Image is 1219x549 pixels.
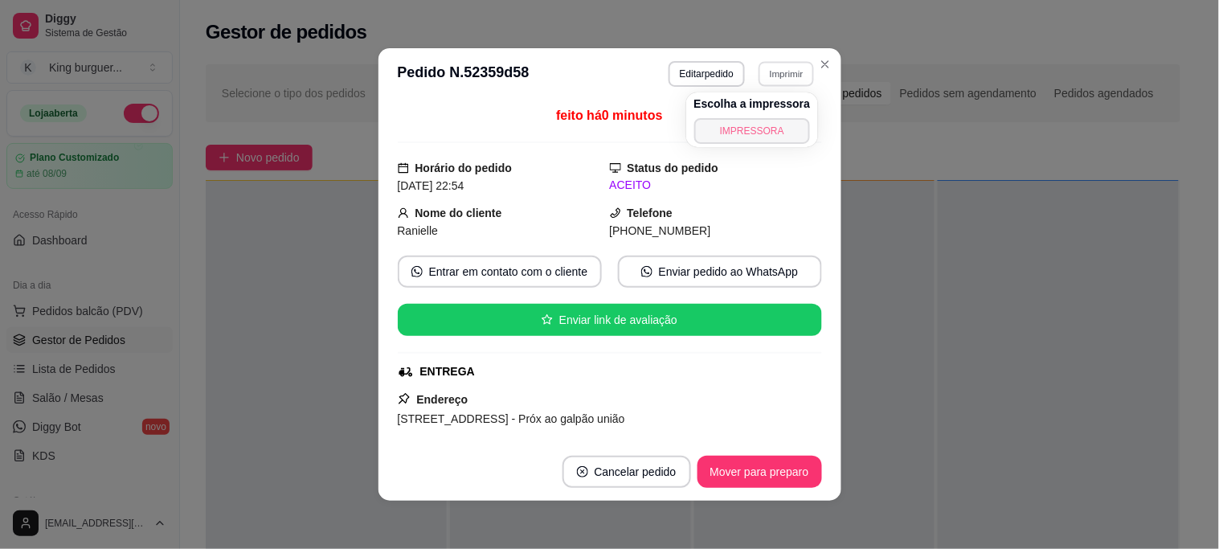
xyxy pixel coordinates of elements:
span: close-circle [577,466,588,477]
button: IMPRESSORA [694,118,811,144]
button: Close [812,51,838,77]
span: calendar [398,162,409,174]
button: Editarpedido [669,61,745,87]
span: pushpin [398,392,411,405]
span: whats-app [411,266,423,277]
button: starEnviar link de avaliação [398,304,822,336]
span: feito há 0 minutos [556,109,662,122]
span: [STREET_ADDRESS] - Próx ao galpão união [398,412,625,425]
h4: Escolha a impressora [694,96,811,112]
div: ACEITO [610,177,822,194]
strong: Endereço [417,393,468,406]
span: star [542,314,553,326]
div: ENTREGA [420,363,475,380]
strong: Horário do pedido [415,162,513,174]
button: Imprimir [759,61,814,86]
button: whats-appEnviar pedido ao WhatsApp [618,256,822,288]
h3: Pedido N. 52359d58 [398,61,530,87]
span: [PHONE_NUMBER] [610,224,711,237]
strong: Status do pedido [628,162,719,174]
span: user [398,207,409,219]
button: Mover para preparo [697,456,822,488]
span: Ranielle [398,224,439,237]
strong: Nome do cliente [415,207,502,219]
span: desktop [610,162,621,174]
button: whats-appEntrar em contato com o cliente [398,256,602,288]
span: phone [610,207,621,219]
button: close-circleCancelar pedido [562,456,691,488]
strong: Telefone [628,207,673,219]
span: [DATE] 22:54 [398,179,464,192]
span: whats-app [641,266,652,277]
